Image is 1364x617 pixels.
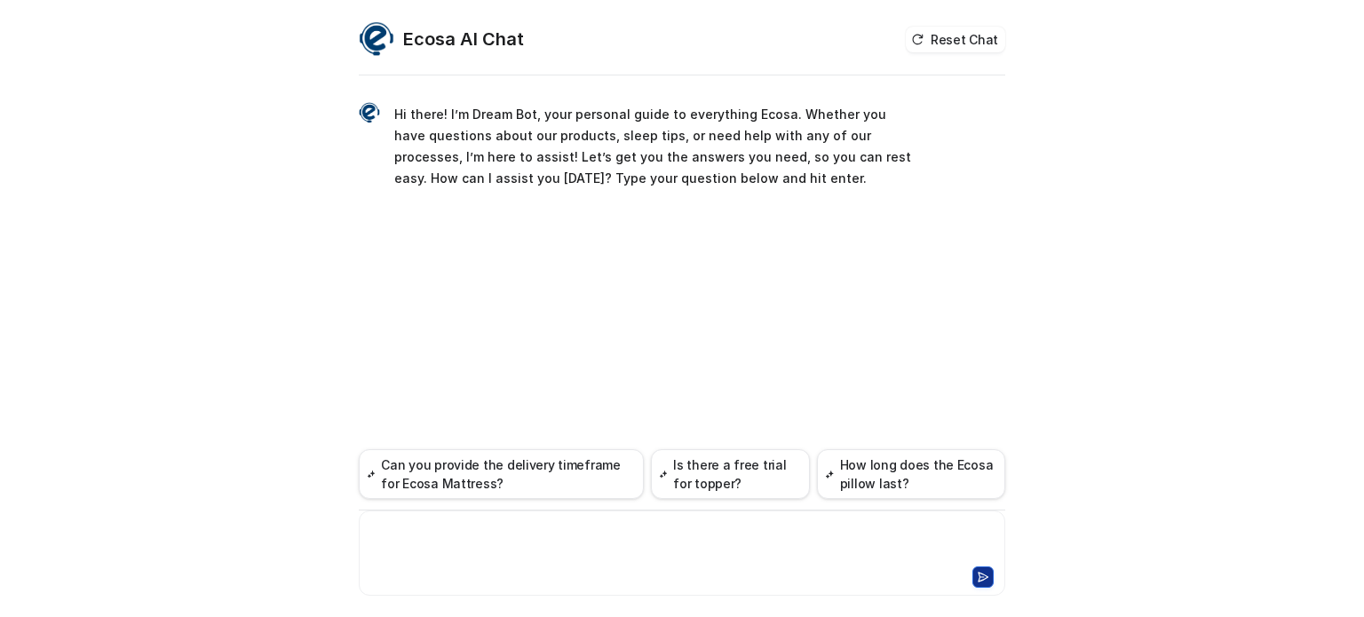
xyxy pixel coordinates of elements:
[817,449,1005,499] button: How long does the Ecosa pillow last?
[359,449,644,499] button: Can you provide the delivery timeframe for Ecosa Mattress?
[359,102,380,123] img: Widget
[403,27,524,51] h2: Ecosa AI Chat
[906,27,1005,52] button: Reset Chat
[359,21,394,57] img: Widget
[394,104,914,189] p: Hi there! I’m Dream Bot, your personal guide to everything Ecosa. Whether you have questions abou...
[651,449,810,499] button: Is there a free trial for topper?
